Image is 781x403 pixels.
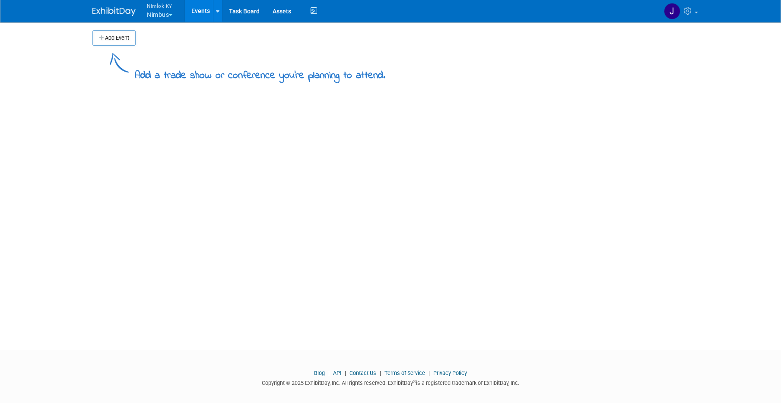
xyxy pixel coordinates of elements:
a: Terms of Service [384,370,425,376]
div: Add a trade show or conference you're planning to attend. [135,62,385,83]
sup: ® [413,379,416,384]
button: Add Event [92,30,136,46]
a: Contact Us [349,370,376,376]
span: | [426,370,432,376]
a: API [333,370,341,376]
span: | [378,370,383,376]
img: ExhibitDay [92,7,136,16]
span: | [326,370,332,376]
span: Nimlok KY [147,1,172,10]
a: Blog [314,370,325,376]
img: Jamie Dunn [664,3,680,19]
a: Privacy Policy [433,370,467,376]
span: | [343,370,348,376]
